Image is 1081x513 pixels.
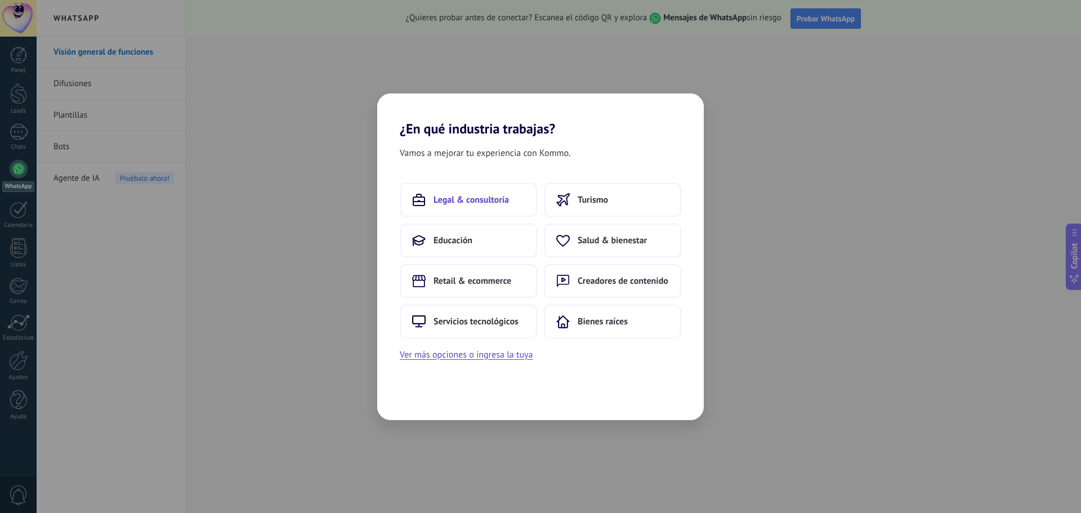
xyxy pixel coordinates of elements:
span: Bienes raíces [578,316,628,327]
button: Retail & ecommerce [400,264,537,298]
button: Educación [400,224,537,257]
button: Ver más opciones o ingresa la tuya [400,347,533,362]
span: Educación [434,235,472,246]
span: Servicios tecnológicos [434,316,519,327]
button: Creadores de contenido [544,264,681,298]
span: Vamos a mejorar tu experiencia con Kommo. [400,146,570,160]
h2: ¿En qué industria trabajas? [377,93,704,137]
button: Salud & bienestar [544,224,681,257]
button: Bienes raíces [544,305,681,338]
span: Salud & bienestar [578,235,647,246]
span: Retail & ecommerce [434,275,511,287]
button: Servicios tecnológicos [400,305,537,338]
span: Turismo [578,194,608,206]
span: Creadores de contenido [578,275,668,287]
button: Legal & consultoría [400,183,537,217]
span: Legal & consultoría [434,194,509,206]
button: Turismo [544,183,681,217]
